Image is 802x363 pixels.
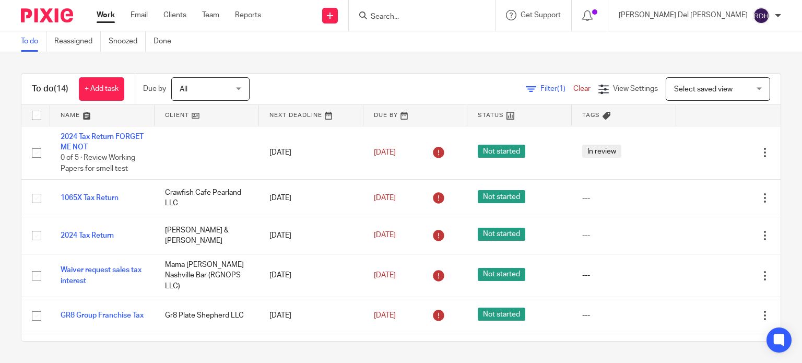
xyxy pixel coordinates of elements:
[21,8,73,22] img: Pixie
[259,126,363,180] td: [DATE]
[478,145,525,158] span: Not started
[109,31,146,52] a: Snoozed
[753,7,770,24] img: svg%3E
[143,84,166,94] p: Due by
[582,193,666,203] div: ---
[61,232,114,239] a: 2024 Tax Return
[54,31,101,52] a: Reassigned
[259,217,363,254] td: [DATE]
[582,112,600,118] span: Tags
[521,11,561,19] span: Get Support
[540,85,573,92] span: Filter
[155,217,259,254] td: [PERSON_NAME] & [PERSON_NAME]
[155,254,259,297] td: Mama [PERSON_NAME] Nashville Bar (RGNOPS LLC)
[613,85,658,92] span: View Settings
[259,254,363,297] td: [DATE]
[155,297,259,334] td: Gr8 Plate Shepherd LLC
[478,228,525,241] span: Not started
[61,154,135,172] span: 0 of 5 · Review Working Papers for smell test
[374,194,396,202] span: [DATE]
[573,85,591,92] a: Clear
[155,180,259,217] td: Crawfish Cafe Pearland LLC
[582,310,666,321] div: ---
[202,10,219,20] a: Team
[370,13,464,22] input: Search
[674,86,733,93] span: Select saved view
[61,194,119,202] a: 1065X Tax Return
[619,10,748,20] p: [PERSON_NAME] Del [PERSON_NAME]
[79,77,124,101] a: + Add task
[61,312,144,319] a: GR8 Group Franchise Tax
[97,10,115,20] a: Work
[478,268,525,281] span: Not started
[374,149,396,156] span: [DATE]
[582,270,666,280] div: ---
[374,312,396,319] span: [DATE]
[180,86,187,93] span: All
[54,85,68,93] span: (14)
[259,180,363,217] td: [DATE]
[582,230,666,241] div: ---
[478,190,525,203] span: Not started
[259,297,363,334] td: [DATE]
[374,232,396,239] span: [DATE]
[374,272,396,279] span: [DATE]
[582,145,621,158] span: In review
[154,31,179,52] a: Done
[235,10,261,20] a: Reports
[32,84,68,95] h1: To do
[131,10,148,20] a: Email
[557,85,565,92] span: (1)
[61,266,141,284] a: Waiver request sales tax interest
[163,10,186,20] a: Clients
[61,133,144,151] a: 2024 Tax Return FORGET ME NOT
[21,31,46,52] a: To do
[478,308,525,321] span: Not started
